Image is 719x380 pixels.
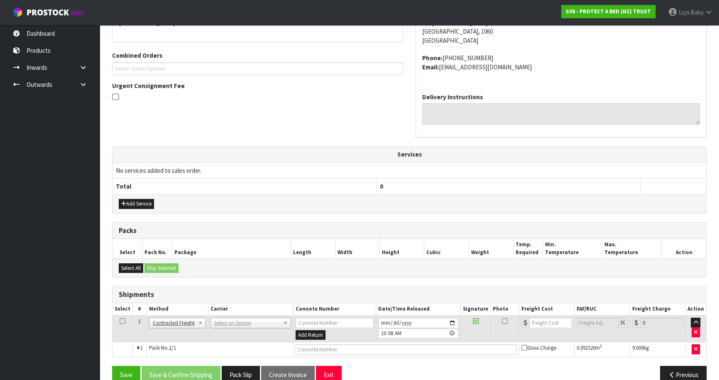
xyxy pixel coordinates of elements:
address: [PHONE_NUMBER] [EMAIL_ADDRESS][DOMAIN_NAME] [422,54,700,71]
th: Action [662,239,706,258]
th: Cubic [424,239,469,258]
span: 0 [380,182,383,190]
input: Freight Adjustment [577,318,619,328]
td: No services added to sales order. [112,162,706,178]
span: 1 [140,344,143,351]
th: Max. Temperature [602,239,662,258]
th: Carrier [208,303,293,315]
th: Freight Cost [519,303,574,315]
button: Ship Selected [144,263,179,273]
th: FAF/RUC [574,303,630,315]
th: Pack No. [142,239,172,258]
td: kg [630,342,685,357]
input: Connote Number [296,318,374,328]
sup: 3 [600,343,602,349]
strong: email [422,63,439,71]
button: Add Service [119,199,154,209]
span: 9.000 [632,344,643,351]
span: Baby [690,8,704,16]
span: Select an Option [214,318,280,328]
small: WMS [71,9,83,17]
th: Date/Time Released [376,303,460,315]
span: 1 [138,318,141,325]
span: 1/1 [169,344,176,351]
td: m [574,342,630,357]
th: Connote Number [293,303,376,315]
input: Freight Cost [529,318,572,328]
th: Package [172,239,291,258]
h3: Packs [119,227,700,235]
button: Select All [119,263,143,273]
th: Temp. Required [513,239,543,258]
strong: S08 - PROTECT A BED (NZ) TRUST [566,8,651,15]
span: Contracted Freight [153,318,195,328]
th: Select [112,239,142,258]
th: Min. Temperature [543,239,602,258]
span: 0.091520 [577,344,595,351]
h3: Shipments [119,291,700,299]
th: Weight [469,239,513,258]
th: Method [147,303,208,315]
th: Freight Charge [630,303,685,315]
input: Connote Number [296,344,517,355]
th: Length [291,239,335,258]
th: # [133,303,147,315]
th: Photo [491,303,519,315]
a: S08 - PROTECT A BED (NZ) TRUST [561,5,655,18]
img: cube-alt.png [12,7,23,17]
th: Services [112,147,706,162]
span: Liya [679,8,689,16]
label: Urgent Consignment Fee [112,81,185,90]
td: Pack No. [147,342,293,357]
th: Signature [461,303,491,315]
th: Height [380,239,424,258]
th: Total [112,179,377,194]
button: Add Return [296,330,325,340]
label: Combined Orders [112,51,162,60]
th: Select [112,303,133,315]
strong: phone [422,54,443,62]
input: Freight Charge [640,318,683,328]
label: Delivery Instructions [422,93,483,101]
span: ProStock [27,7,69,18]
th: Action [685,303,706,315]
span: Glass Charge [521,344,556,351]
th: Width [335,239,379,258]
